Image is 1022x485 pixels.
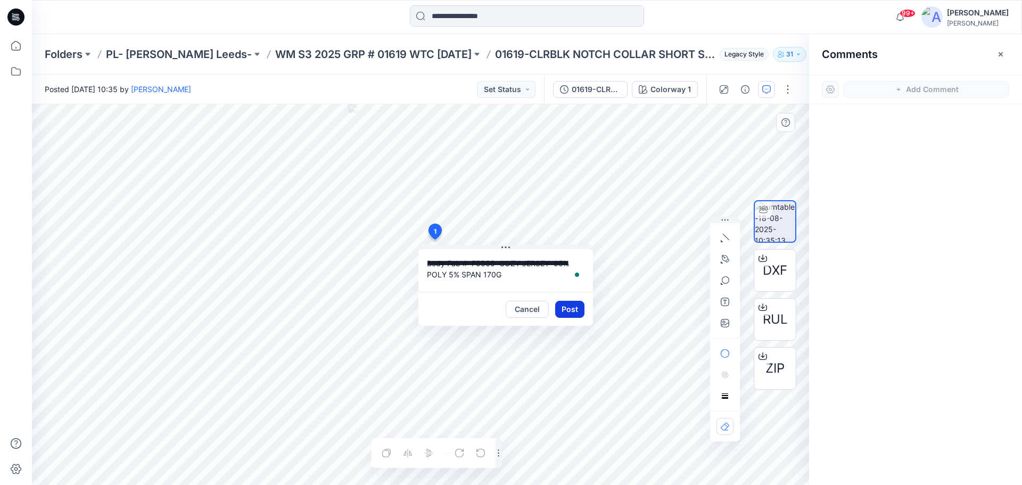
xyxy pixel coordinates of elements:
[843,81,1009,98] button: Add Comment
[921,6,943,28] img: avatar
[555,301,584,318] button: Post
[418,249,593,292] textarea: To enrich screen reader interactions, please activate Accessibility in Grammarly extension settings
[495,47,715,62] p: 01619-CLRBLK NOTCH COLLAR SHORT SET_DEVELOPMENT
[632,81,698,98] button: Colorway 1
[45,47,83,62] a: Folders
[106,47,252,62] a: PL- [PERSON_NAME] Leeds-
[763,261,787,280] span: DXF
[763,310,788,329] span: RUL
[900,9,916,18] span: 99+
[553,81,628,98] button: 01619-CLRBLK NOTCH COLLAR SHORT SET_DEVELOPMENT
[822,48,878,61] h2: Comments
[755,201,795,242] img: turntable-18-08-2025-10:35:13
[45,84,191,95] span: Posted [DATE] 10:35 by
[715,47,769,62] button: Legacy Style
[275,47,472,62] a: WM S3 2025 GRP # 01619 WTC [DATE]
[506,301,549,318] button: Cancel
[572,84,621,95] div: 01619-CLRBLK NOTCH COLLAR SHORT SET_DEVELOPMENT
[947,6,1009,19] div: [PERSON_NAME]
[765,359,785,378] span: ZIP
[773,47,806,62] button: 31
[720,48,769,61] span: Legacy Style
[650,84,691,95] div: Colorway 1
[434,227,436,236] span: 1
[786,48,793,60] p: 31
[737,81,754,98] button: Details
[947,19,1009,27] div: [PERSON_NAME]
[131,85,191,94] a: [PERSON_NAME]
